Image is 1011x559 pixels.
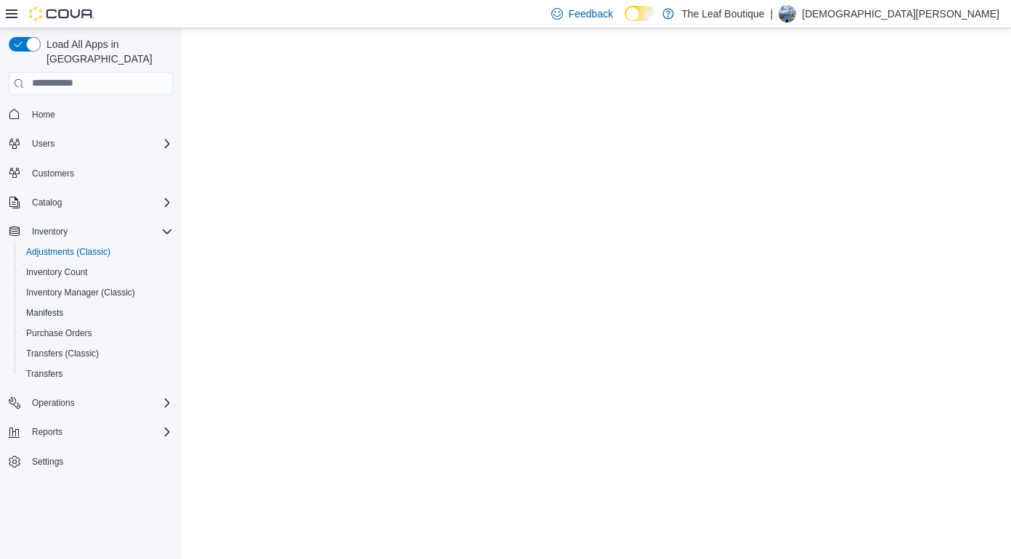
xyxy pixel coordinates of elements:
p: The Leaf Boutique [681,5,764,23]
span: Operations [32,397,75,409]
button: Reports [26,423,68,441]
a: Customers [26,165,80,182]
span: Users [26,135,173,152]
button: Adjustments (Classic) [15,242,179,262]
div: Christian Kardash [779,5,796,23]
span: Home [26,105,173,123]
button: Catalog [3,192,179,213]
button: Settings [3,451,179,472]
input: Dark Mode [625,6,655,21]
button: Transfers [15,364,179,384]
button: Inventory [3,221,179,242]
p: [DEMOGRAPHIC_DATA][PERSON_NAME] [802,5,999,23]
span: Manifests [20,304,173,322]
a: Adjustments (Classic) [20,243,116,261]
span: Transfers (Classic) [26,348,99,359]
nav: Complex example [9,98,173,510]
span: Customers [26,164,173,182]
span: Home [32,109,55,121]
span: Users [32,138,54,150]
span: Purchase Orders [26,327,92,339]
button: Purchase Orders [15,323,179,343]
span: Feedback [569,7,613,21]
span: Load All Apps in [GEOGRAPHIC_DATA] [41,37,173,66]
span: Manifests [26,307,63,319]
span: Transfers [20,365,173,383]
button: Catalog [26,194,68,211]
span: Customers [32,168,74,179]
p: | [771,5,774,23]
button: Manifests [15,303,179,323]
span: Inventory [26,223,173,240]
span: Inventory Count [20,264,173,281]
button: Inventory Manager (Classic) [15,282,179,303]
a: Transfers [20,365,68,383]
span: Purchase Orders [20,325,173,342]
span: Settings [32,456,63,468]
span: Inventory Count [26,266,88,278]
button: Reports [3,422,179,442]
button: Operations [3,393,179,413]
a: Inventory Count [20,264,94,281]
button: Users [26,135,60,152]
span: Inventory Manager (Classic) [20,284,173,301]
img: Cova [29,7,94,21]
span: Catalog [32,197,62,208]
button: Inventory Count [15,262,179,282]
span: Transfers [26,368,62,380]
span: Settings [26,452,173,470]
button: Customers [3,163,179,184]
a: Manifests [20,304,69,322]
span: Inventory Manager (Classic) [26,287,135,298]
a: Inventory Manager (Classic) [20,284,141,301]
span: Adjustments (Classic) [26,246,110,258]
a: Settings [26,453,69,470]
span: Adjustments (Classic) [20,243,173,261]
a: Purchase Orders [20,325,98,342]
span: Transfers (Classic) [20,345,173,362]
button: Home [3,104,179,125]
span: Operations [26,394,173,412]
button: Operations [26,394,81,412]
a: Home [26,106,61,123]
button: Users [3,134,179,154]
span: Inventory [32,226,68,237]
span: Catalog [26,194,173,211]
button: Transfers (Classic) [15,343,179,364]
button: Inventory [26,223,73,240]
a: Transfers (Classic) [20,345,105,362]
span: Reports [32,426,62,438]
span: Reports [26,423,173,441]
